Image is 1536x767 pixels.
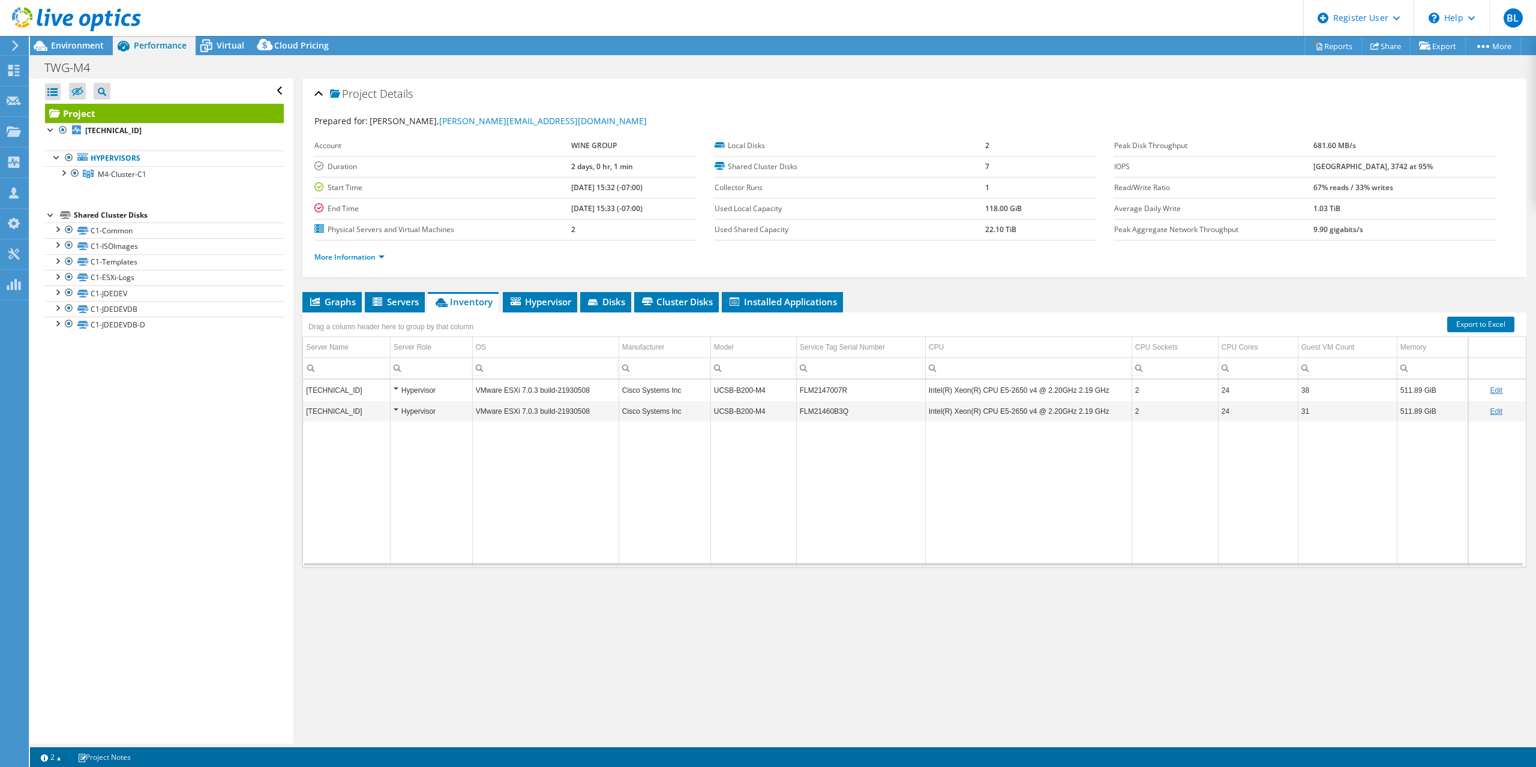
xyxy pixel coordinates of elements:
h1: TWG-M4 [39,61,109,74]
b: 67% reads / 33% writes [1313,182,1393,192]
b: 1.03 TiB [1313,203,1340,213]
td: Column Manufacturer, Value Cisco Systems Inc [619,380,710,401]
label: Prepared for: [314,115,368,127]
a: 2 [32,750,70,765]
td: Column CPU, Value Intel(R) Xeon(R) CPU E5-2650 v4 @ 2.20GHz 2.19 GHz [925,380,1132,401]
span: Cluster Disks [640,296,713,308]
td: Column Server Role, Value Hypervisor [390,380,472,401]
span: Disks [586,296,625,308]
label: Local Disks [715,140,985,152]
span: Virtual [217,40,244,51]
div: CPU Cores [1222,340,1258,354]
td: Column Manufacturer, Value Cisco Systems Inc [619,401,710,422]
b: 118.00 GiB [985,203,1022,213]
a: C1-JDEDEVDB [45,301,284,317]
td: Column CPU Sockets, Value 2 [1132,401,1218,422]
b: 9.90 gigabits/s [1313,224,1363,234]
td: Column OS, Value VMware ESXi 7.0.3 build-21930508 [472,401,619,422]
td: Column Model, Value UCSB-B200-M4 [710,380,796,401]
b: 1 [985,182,989,192]
b: [DATE] 15:32 (-07:00) [571,182,643,192]
div: OS [476,340,486,354]
td: Server Role Column [390,337,472,358]
b: 681.60 MB/s [1313,140,1356,151]
a: Export to Excel [1447,317,1514,332]
label: Used Shared Capacity [715,224,985,236]
div: Manufacturer [622,340,665,354]
td: Column Server Name, Value 10.254.60.30 [303,380,390,401]
td: CPU Column [925,337,1132,358]
a: Reports [1304,37,1362,55]
b: 2 [985,140,989,151]
label: Duration [314,161,571,173]
td: Column CPU Sockets, Value 2 [1132,380,1218,401]
td: Column Guest VM Count, Value 38 [1298,380,1397,401]
a: C1-Templates [45,254,284,270]
b: 7 [985,161,989,172]
span: [PERSON_NAME], [370,115,647,127]
span: BL [1504,8,1523,28]
span: Project [330,88,377,100]
td: Column Model, Value UCSB-B200-M4 [710,401,796,422]
td: Column OS, Filter cell [472,357,619,378]
a: [TECHNICAL_ID] [45,123,284,139]
div: CPU [929,340,944,354]
div: Guest VM Count [1301,340,1355,354]
td: Column Service Tag Serial Number, Value FLM21460B3Q [796,401,925,422]
td: CPU Sockets Column [1132,337,1218,358]
div: Memory [1400,340,1426,354]
label: Peak Disk Throughput [1114,140,1313,152]
td: Column Memory, Filter cell [1397,357,1470,378]
td: OS Column [472,337,619,358]
svg: \n [1429,13,1439,23]
label: Shared Cluster Disks [715,161,985,173]
b: 2 [571,224,575,234]
b: [GEOGRAPHIC_DATA], 3742 at 95% [1313,161,1433,172]
a: Hypervisors [45,151,284,166]
div: Service Tag Serial Number [800,340,886,354]
a: C1-ESXi-Logs [45,270,284,285]
td: Column Service Tag Serial Number, Value FLM2147007R [796,380,925,401]
span: Details [380,86,413,101]
td: Column Server Name, Value 10.254.60.31 [303,401,390,422]
td: Column Server Role, Value Hypervisor [390,401,472,422]
td: Guest VM Count Column [1298,337,1397,358]
td: Column Guest VM Count, Filter cell [1298,357,1397,378]
div: Model [714,340,734,354]
a: More Information [314,252,385,262]
a: M4-Cluster-C1 [45,166,284,182]
span: M4-Cluster-C1 [98,169,146,179]
td: Column CPU Sockets, Filter cell [1132,357,1218,378]
b: 2 days, 0 hr, 1 min [571,161,633,172]
label: Average Daily Write [1114,203,1313,215]
td: Column Model, Filter cell [710,357,796,378]
a: C1-JDEDEV [45,285,284,301]
b: 22.10 TiB [985,224,1016,234]
td: Manufacturer Column [619,337,710,358]
td: Column CPU Cores, Value 24 [1218,401,1298,422]
span: Servers [371,296,419,308]
label: Account [314,140,571,152]
span: Installed Applications [728,296,837,308]
b: [TECHNICAL_ID] [85,125,142,136]
a: Edit [1490,386,1502,395]
a: Edit [1490,407,1502,416]
td: Column Server Role, Filter cell [390,357,472,378]
td: Column CPU, Value Intel(R) Xeon(R) CPU E5-2650 v4 @ 2.20GHz 2.19 GHz [925,401,1132,422]
span: Inventory [434,296,493,308]
div: Server Role [394,340,431,354]
td: Column Memory, Value 511.89 GiB [1397,380,1470,401]
td: Column CPU Cores, Filter cell [1218,357,1298,378]
label: Used Local Capacity [715,203,985,215]
div: CPU Sockets [1135,340,1178,354]
td: Memory Column [1397,337,1470,358]
a: C1-Common [45,222,284,238]
span: Hypervisor [509,296,571,308]
a: Share [1361,37,1411,55]
label: Physical Servers and Virtual Machines [314,224,571,236]
b: WINE GROUP [571,140,617,151]
div: Server Name [306,340,349,354]
td: Column Manufacturer, Filter cell [619,357,710,378]
a: Project Notes [69,750,139,765]
td: CPU Cores Column [1218,337,1298,358]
